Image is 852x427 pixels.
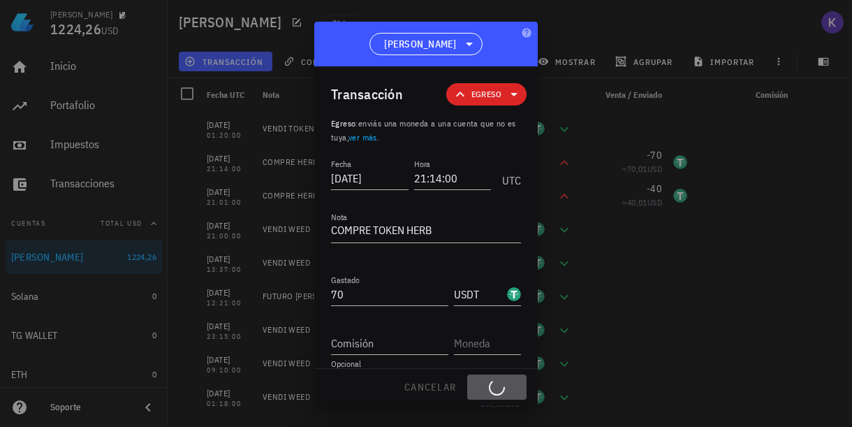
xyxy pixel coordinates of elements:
[384,37,456,51] span: [PERSON_NAME]
[497,159,521,194] div: UTC
[331,275,360,285] label: Gastado
[331,118,355,129] span: Egreso
[331,118,516,143] span: enviás una moneda a una cuenta que no es tuya, .
[331,117,521,145] p: :
[454,283,504,305] input: Moneda
[348,132,377,143] a: ver más
[331,83,403,106] div: Transacción
[507,287,521,301] div: USDT-icon
[331,360,521,368] div: Opcional
[331,212,347,222] label: Nota
[414,159,430,169] label: Hora
[331,159,351,169] label: Fecha
[471,87,501,101] span: Egreso
[454,332,518,354] input: Moneda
